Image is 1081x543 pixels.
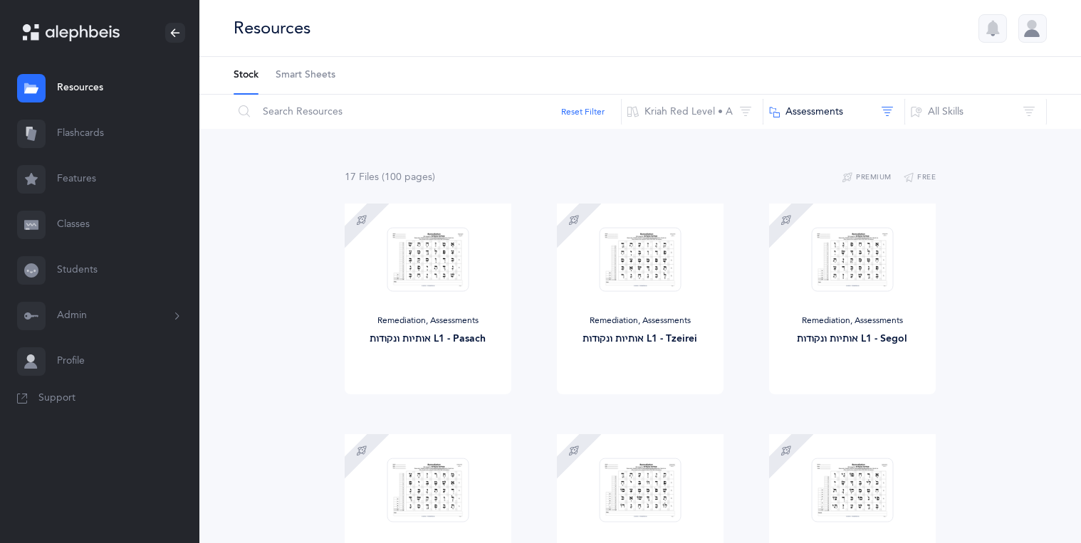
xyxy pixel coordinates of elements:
[561,105,605,118] button: Reset Filter
[382,172,435,183] span: (100 page )
[276,68,335,83] span: Smart Sheets
[428,172,432,183] span: s
[842,169,892,186] button: Premium
[811,227,893,292] img: Test_Form-_Segol_R_A_thumbnail_1703794962.png
[903,169,936,186] button: Free
[780,332,924,347] div: אותיות ונקודות L1 - Segol
[234,16,310,40] div: Resources
[599,458,681,522] img: Test_Form-_Cholam_R_A_thumbnail_1703794971.png
[568,332,712,347] div: אותיות ונקודות L1 - Tzeirei
[621,95,763,129] button: Kriah Red Level • A
[568,315,712,327] div: Remediation, Assessments
[763,95,905,129] button: Assessments
[345,172,379,183] span: 17 File
[780,315,924,327] div: Remediation, Assessments
[38,391,75,406] span: Support
[387,227,469,292] img: Test_Form-_Pasach_R_A_thumbnail_1703794953.png
[375,172,379,183] span: s
[356,332,500,347] div: אותיות ונקודות L1 - Pasach
[356,315,500,327] div: Remediation, Assessments
[387,458,469,522] img: Test_Form-_Sheva_R_A_thumbnail_1703794967.png
[233,95,622,129] input: Search Resources
[904,95,1047,129] button: All Skills
[811,458,893,522] img: Test_Form-_Chirik_R_A_thumbnail_1703794976.png
[599,227,681,292] img: Test_Form-_Tzeirei_R_A_thumbnail_1703794958.png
